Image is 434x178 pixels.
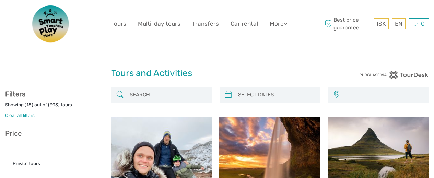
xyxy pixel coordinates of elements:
a: Multi-day tours [138,19,180,29]
a: Transfers [192,19,219,29]
img: 3577-08614e58-788b-417f-8607-12aa916466bf_logo_big.png [24,5,79,43]
a: Clear all filters [5,112,35,118]
a: More [270,19,288,29]
span: Best price guarantee [323,16,372,31]
a: Private tours [13,161,40,166]
input: SEARCH [127,89,209,101]
a: Car rental [231,19,258,29]
img: PurchaseViaTourDesk.png [359,71,429,79]
span: 0 [420,20,426,27]
label: 393 [50,102,58,108]
h3: Price [5,129,97,138]
h1: Tours and Activities [111,68,323,79]
label: 18 [26,102,32,108]
span: ISK [377,20,386,27]
strong: Filters [5,90,25,98]
div: Showing ( ) out of ( ) tours [5,102,97,112]
div: EN [392,18,406,29]
input: SELECT DATES [235,89,317,101]
a: Tours [111,19,126,29]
